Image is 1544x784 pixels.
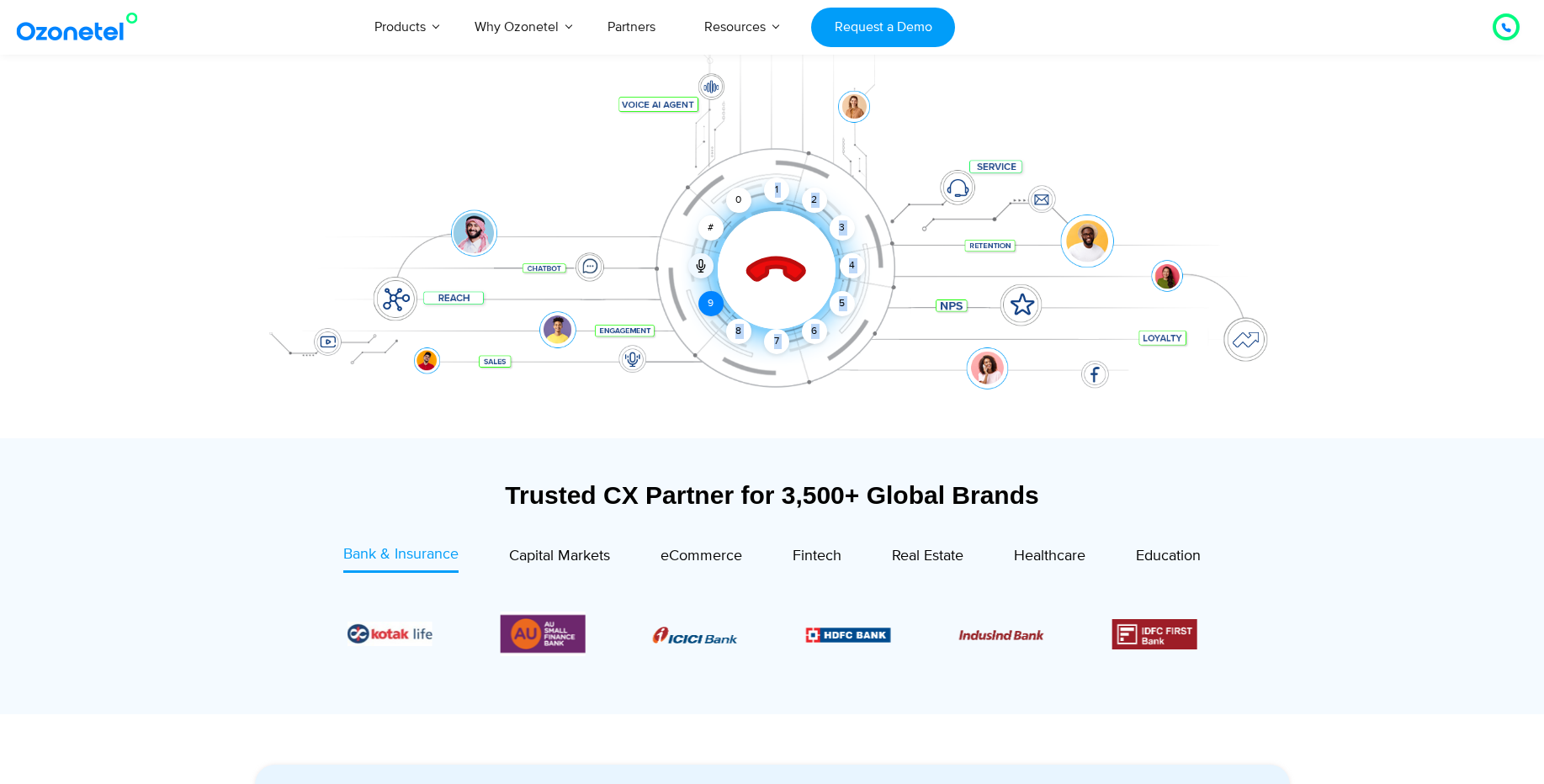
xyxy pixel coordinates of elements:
[726,188,751,213] div: 0
[892,547,963,565] span: Real Estate
[509,547,610,565] span: Capital Markets
[1014,547,1085,565] span: Healthcare
[840,253,865,278] div: 4
[661,543,742,573] a: eCommerce
[347,622,432,646] div: 5 / 6
[764,177,789,203] div: 1
[661,547,742,565] span: eCommerce
[892,543,963,573] a: Real Estate
[698,215,724,241] div: #
[698,291,724,316] div: 9
[793,543,841,573] a: Fintech
[509,543,610,573] a: Capital Markets
[1136,543,1201,573] a: Education
[653,627,738,644] img: Picture8.png
[806,624,891,644] div: 2 / 6
[1136,547,1201,565] span: Education
[500,612,585,656] img: Picture13.png
[829,291,854,316] div: 5
[255,480,1290,510] div: Trusted CX Partner for 3,500+ Global Brands
[348,612,1197,656] div: Image Carousel
[1112,619,1197,649] img: Picture12.png
[500,612,585,656] div: 6 / 6
[1112,619,1197,649] div: 4 / 6
[793,547,841,565] span: Fintech
[806,628,891,642] img: Picture9.png
[347,622,432,646] img: Picture26.jpg
[959,624,1044,644] div: 3 / 6
[802,319,827,344] div: 6
[764,329,789,354] div: 7
[726,319,751,344] div: 8
[653,624,738,644] div: 1 / 6
[811,8,955,47] a: Request a Demo
[343,543,459,573] a: Bank & Insurance
[959,630,1044,640] img: Picture10.png
[829,215,854,241] div: 3
[343,545,459,564] span: Bank & Insurance
[802,188,827,213] div: 2
[1014,543,1085,573] a: Healthcare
